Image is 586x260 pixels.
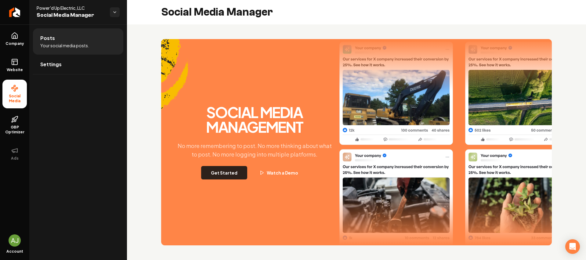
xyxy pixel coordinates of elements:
span: Your social media posts. [40,42,89,49]
span: Social Media Manager [37,11,105,20]
span: Company [3,41,27,46]
span: Power'd Up Electric, LLC [37,5,105,11]
img: AJ Nimeh [9,234,21,247]
span: Social Media [2,94,27,103]
img: Post Two [465,42,579,253]
button: Open user button [9,234,21,247]
h2: Social Media Management [172,105,337,134]
span: GBP Optimizer [2,125,27,135]
p: No more remembering to post. No more thinking about what to post. No more logging into multiple p... [172,142,337,159]
span: Settings [40,61,62,68]
button: Watch a Demo [250,166,308,179]
span: Ads [9,156,21,161]
a: Company [2,27,27,51]
button: Get Started [201,166,247,179]
a: Website [2,53,27,77]
span: Posts [40,34,55,42]
img: Post One [339,41,453,252]
button: Ads [2,142,27,166]
span: Account [6,249,23,254]
h2: Social Media Manager [161,6,273,18]
img: Rebolt Logo [9,7,20,17]
img: Accent [161,39,188,127]
span: Website [4,67,25,72]
a: GBP Optimizer [2,111,27,139]
a: Settings [33,55,123,74]
div: Open Intercom Messenger [565,239,580,254]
